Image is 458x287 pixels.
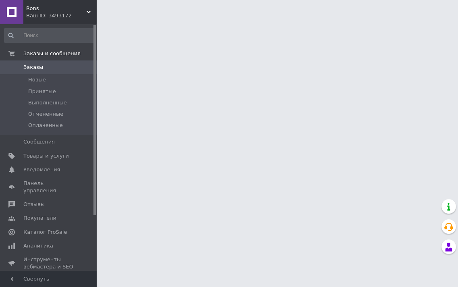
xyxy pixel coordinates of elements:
span: Заказы и сообщения [23,50,81,57]
span: Отмененные [28,110,63,118]
span: Панель управления [23,180,75,194]
span: Сообщения [23,138,55,146]
span: Rons [26,5,87,12]
span: Выполненные [28,99,67,106]
span: Каталог ProSale [23,229,67,236]
span: Заказы [23,64,43,71]
span: Аналитика [23,242,53,250]
span: Покупатели [23,214,56,222]
span: Принятые [28,88,56,95]
span: Оплаченные [28,122,63,129]
span: Инструменты вебмастера и SEO [23,256,75,270]
span: Новые [28,76,46,83]
span: Уведомления [23,166,60,173]
span: Отзывы [23,201,45,208]
span: Товары и услуги [23,152,69,160]
input: Поиск [4,28,95,43]
div: Ваш ID: 3493172 [26,12,97,19]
